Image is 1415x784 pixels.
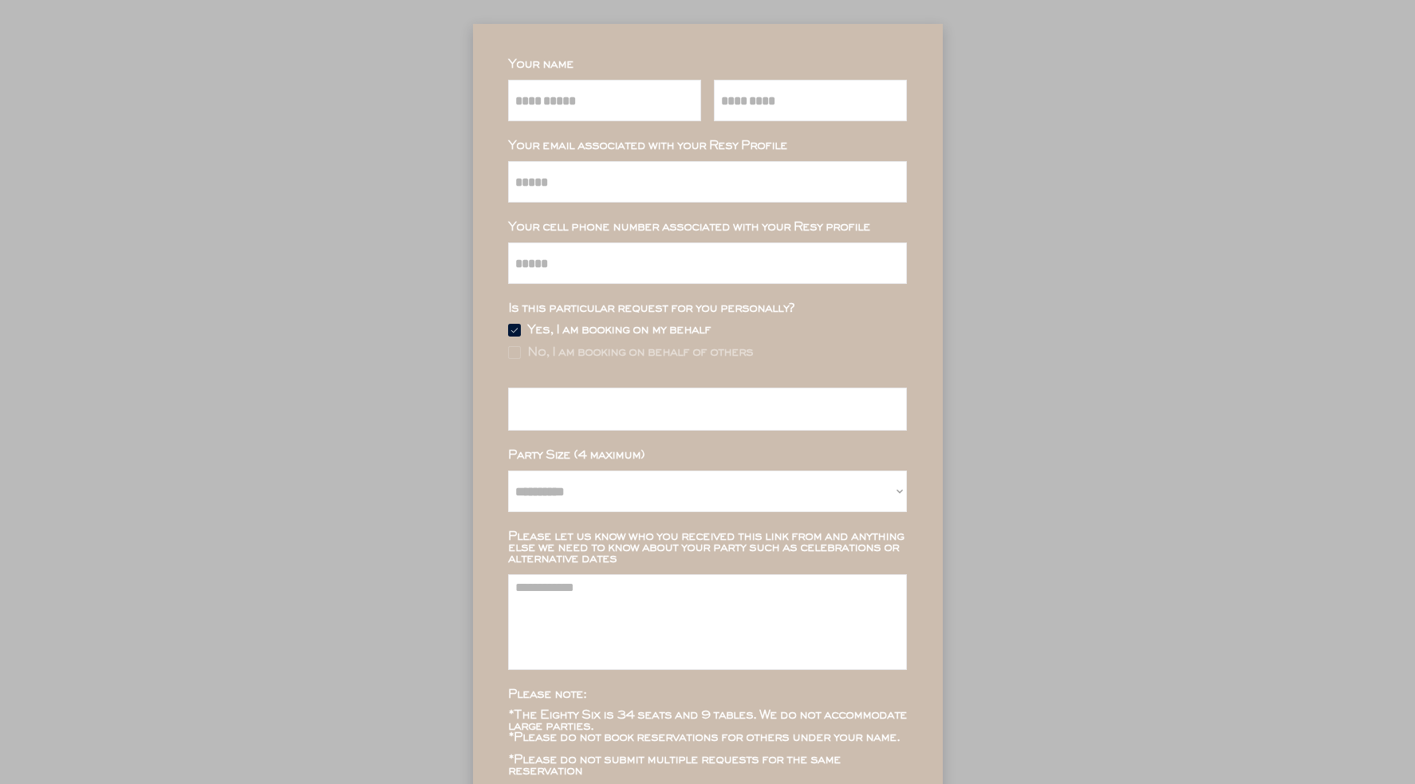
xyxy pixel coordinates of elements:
div: Your name [508,59,907,70]
div: No, I am booking on behalf of others [527,347,753,358]
div: Your email associated with your Resy Profile [508,140,907,152]
div: Is this particular request for you personally? [508,303,907,314]
div: Party Size (4 maximum) [508,450,907,461]
div: Yes, I am booking on my behalf [527,325,711,336]
img: Rectangle%20315%20%281%29.svg [508,346,521,359]
div: Your cell phone number associated with your Resy profile [508,222,907,233]
img: Group%2048096532.svg [508,324,521,337]
div: Please let us know who you received this link from and anything else we need to know about your p... [508,531,907,565]
div: Please note: [508,689,907,700]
